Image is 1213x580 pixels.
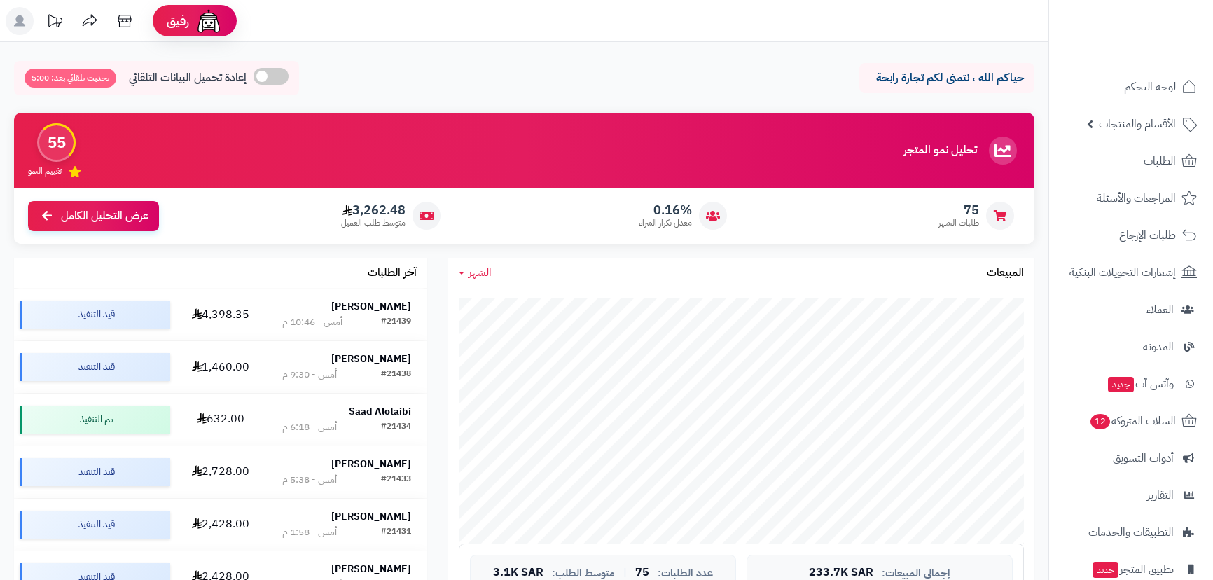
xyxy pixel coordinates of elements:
span: 233.7K SAR [809,567,873,579]
span: رفيق [167,13,189,29]
span: الأقسام والمنتجات [1099,114,1176,134]
strong: [PERSON_NAME] [331,457,411,471]
span: لوحة التحكم [1124,77,1176,97]
a: الطلبات [1058,144,1205,178]
span: وآتس آب [1107,374,1174,394]
div: #21433 [381,473,411,487]
div: #21431 [381,525,411,539]
span: جديد [1108,377,1134,392]
a: العملاء [1058,293,1205,326]
span: 75 [635,567,649,579]
a: إشعارات التحويلات البنكية [1058,256,1205,289]
div: قيد التنفيذ [20,353,170,381]
div: أمس - 10:46 م [282,315,342,329]
a: لوحة التحكم [1058,70,1205,104]
span: الشهر [469,264,492,281]
span: | [623,567,627,578]
td: 2,428.00 [176,499,266,551]
a: التطبيقات والخدمات [1058,516,1205,549]
div: #21434 [381,420,411,434]
h3: آخر الطلبات [368,267,417,279]
span: إعادة تحميل البيانات التلقائي [129,70,247,86]
a: أدوات التسويق [1058,441,1205,475]
span: أدوات التسويق [1113,448,1174,468]
a: وآتس آبجديد [1058,367,1205,401]
span: المراجعات والأسئلة [1097,188,1176,208]
span: 0.16% [639,202,692,218]
a: المراجعات والأسئلة [1058,181,1205,215]
span: 75 [938,202,979,218]
span: إجمالي المبيعات: [882,567,950,579]
img: ai-face.png [195,7,223,35]
strong: [PERSON_NAME] [331,562,411,576]
div: #21438 [381,368,411,382]
div: قيد التنفيذ [20,511,170,539]
span: 3,262.48 [341,202,406,218]
h3: تحليل نمو المتجر [903,144,977,157]
span: طلبات الإرجاع [1119,226,1176,245]
span: جديد [1093,562,1118,578]
a: الشهر [459,265,492,281]
span: عدد الطلبات: [658,567,713,579]
span: معدل تكرار الشراء [639,217,692,229]
h3: المبيعات [987,267,1024,279]
a: تحديثات المنصة [37,7,72,39]
div: أمس - 9:30 م [282,368,337,382]
td: 4,398.35 [176,289,266,340]
a: السلات المتروكة12 [1058,404,1205,438]
p: حياكم الله ، نتمنى لكم تجارة رابحة [870,70,1024,86]
a: عرض التحليل الكامل [28,201,159,231]
div: أمس - 6:18 م [282,420,337,434]
strong: [PERSON_NAME] [331,509,411,524]
img: logo-2.png [1118,35,1200,64]
td: 2,728.00 [176,446,266,498]
span: إشعارات التحويلات البنكية [1069,263,1176,282]
a: المدونة [1058,330,1205,364]
span: 3.1K SAR [493,567,543,579]
div: قيد التنفيذ [20,458,170,486]
span: تحديث تلقائي بعد: 5:00 [25,69,116,88]
div: قيد التنفيذ [20,301,170,329]
a: التقارير [1058,478,1205,512]
span: 12 [1090,414,1110,429]
div: تم التنفيذ [20,406,170,434]
span: المدونة [1143,337,1174,357]
strong: [PERSON_NAME] [331,299,411,314]
span: طلبات الشهر [938,217,979,229]
span: عرض التحليل الكامل [61,208,148,224]
span: التطبيقات والخدمات [1088,523,1174,542]
div: #21439 [381,315,411,329]
span: الطلبات [1144,151,1176,171]
td: 1,460.00 [176,341,266,393]
div: أمس - 5:38 م [282,473,337,487]
td: 632.00 [176,394,266,446]
div: أمس - 1:58 م [282,525,337,539]
span: التقارير [1147,485,1174,505]
span: متوسط الطلب: [552,567,615,579]
span: تقييم النمو [28,165,62,177]
strong: [PERSON_NAME] [331,352,411,366]
span: متوسط طلب العميل [341,217,406,229]
span: العملاء [1146,300,1174,319]
strong: Saad Alotaibi [349,404,411,419]
span: تطبيق المتجر [1091,560,1174,579]
span: السلات المتروكة [1089,411,1176,431]
a: طلبات الإرجاع [1058,219,1205,252]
